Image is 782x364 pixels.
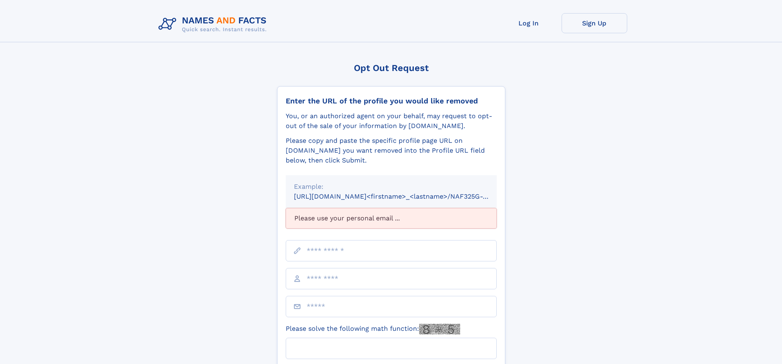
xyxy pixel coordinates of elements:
div: You, or an authorized agent on your behalf, may request to opt-out of the sale of your informatio... [286,111,497,131]
img: Logo Names and Facts [155,13,273,35]
a: Log In [496,13,562,33]
div: Enter the URL of the profile you would like removed [286,96,497,105]
div: Please copy and paste the specific profile page URL on [DOMAIN_NAME] you want removed into the Pr... [286,136,497,165]
div: Opt Out Request [277,63,505,73]
div: Example: [294,182,488,192]
a: Sign Up [562,13,627,33]
small: [URL][DOMAIN_NAME]<firstname>_<lastname>/NAF325G-xxxxxxxx [294,192,512,200]
div: Please use your personal email ... [286,208,497,229]
label: Please solve the following math function: [286,324,460,334]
